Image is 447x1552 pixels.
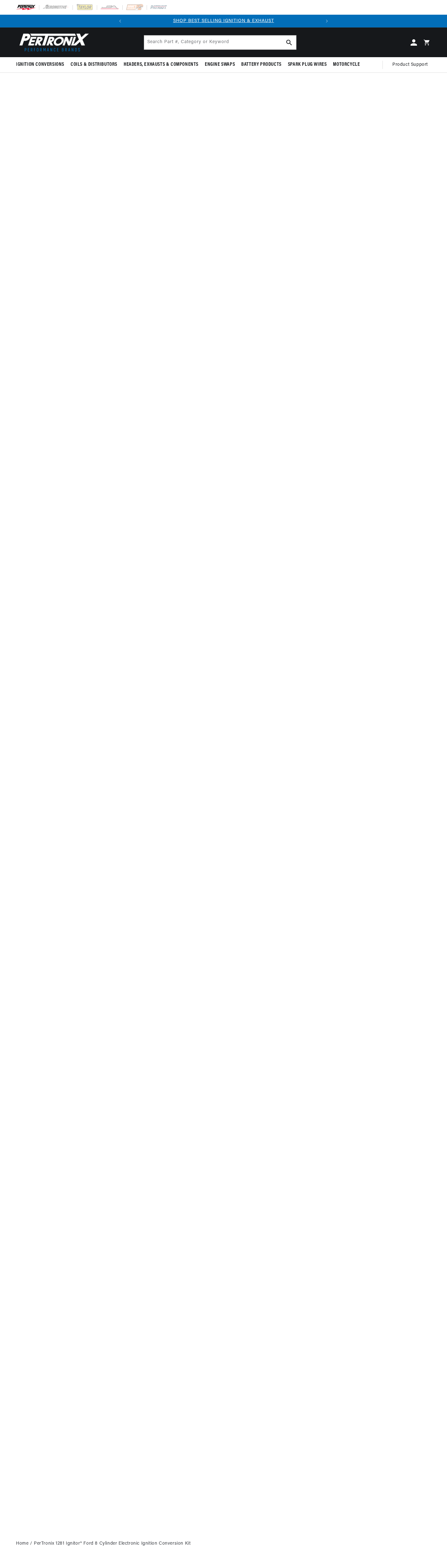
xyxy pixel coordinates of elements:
[288,61,327,68] span: Spark Plug Wires
[285,57,330,72] summary: Spark Plug Wires
[205,61,235,68] span: Engine Swaps
[124,61,198,68] span: Headers, Exhausts & Components
[333,61,360,68] span: Motorcycle
[127,18,320,25] div: Announcement
[16,1540,431,1547] nav: breadcrumbs
[16,1540,28,1547] a: Home
[16,57,67,72] summary: Ignition Conversions
[16,61,64,68] span: Ignition Conversions
[330,57,363,72] summary: Motorcycle
[392,61,428,68] span: Product Support
[114,15,127,27] button: Translation missing: en.sections.announcements.previous_announcement
[282,35,296,49] button: Search Part #, Category or Keyword
[34,1540,190,1547] a: PerTronix 1281 Ignitor® Ford 8 Cylinder Electronic Ignition Conversion Kit
[392,57,431,72] summary: Product Support
[120,57,202,72] summary: Headers, Exhausts & Components
[71,61,117,68] span: Coils & Distributors
[127,18,320,25] div: 1 of 2
[238,57,285,72] summary: Battery Products
[320,15,333,27] button: Translation missing: en.sections.announcements.next_announcement
[16,31,89,53] img: Pertronix
[202,57,238,72] summary: Engine Swaps
[173,19,274,23] a: SHOP BEST SELLING IGNITION & EXHAUST
[67,57,120,72] summary: Coils & Distributors
[144,35,296,49] input: Search Part #, Category or Keyword
[241,61,281,68] span: Battery Products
